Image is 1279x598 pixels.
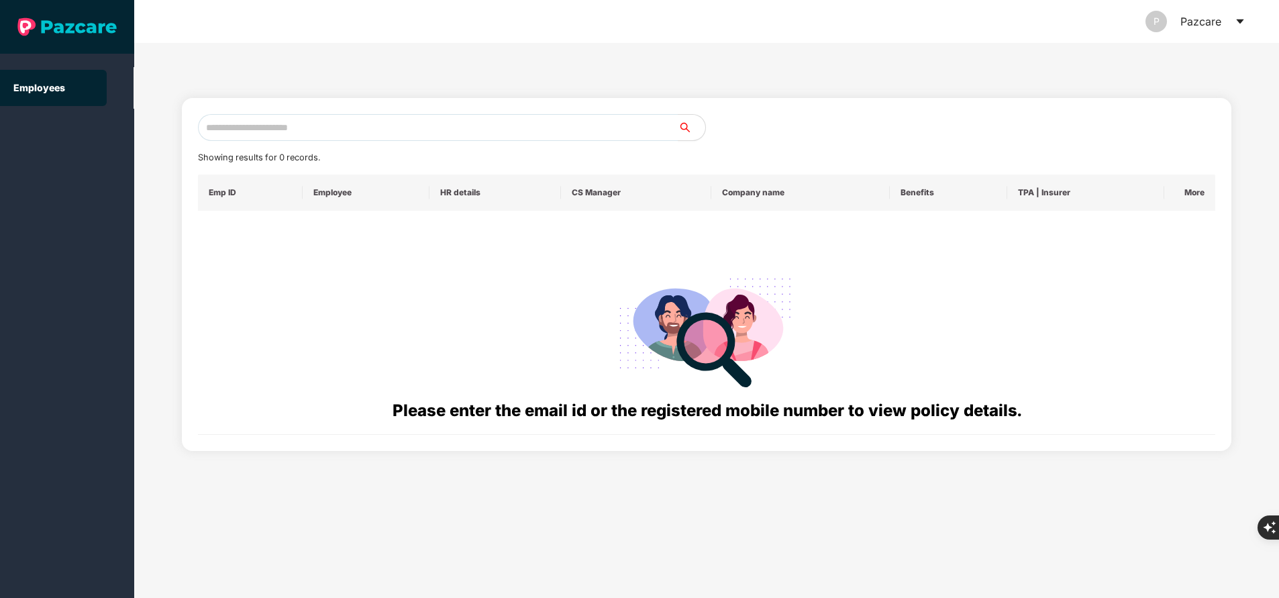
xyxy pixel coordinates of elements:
[678,114,706,141] button: search
[1007,175,1164,211] th: TPA | Insurer
[890,175,1007,211] th: Benefits
[678,122,705,133] span: search
[1164,175,1215,211] th: More
[610,262,803,398] img: svg+xml;base64,PHN2ZyB4bWxucz0iaHR0cDovL3d3dy53My5vcmcvMjAwMC9zdmciIHdpZHRoPSIyODgiIGhlaWdodD0iMj...
[198,175,303,211] th: Emp ID
[13,82,65,93] a: Employees
[393,401,1021,420] span: Please enter the email id or the registered mobile number to view policy details.
[561,175,711,211] th: CS Manager
[303,175,430,211] th: Employee
[1235,16,1245,27] span: caret-down
[429,175,561,211] th: HR details
[711,175,890,211] th: Company name
[1154,11,1160,32] span: P
[198,152,320,162] span: Showing results for 0 records.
